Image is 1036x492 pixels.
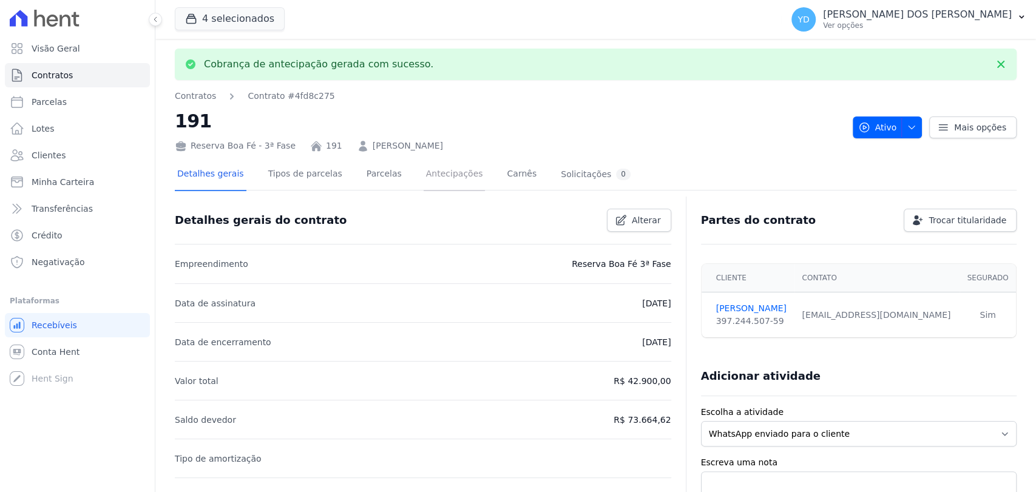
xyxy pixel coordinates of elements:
a: Parcelas [364,159,404,191]
span: Lotes [32,123,55,135]
a: Parcelas [5,90,150,114]
a: Contrato #4fd8c275 [248,90,334,103]
th: Cliente [702,264,795,292]
a: Mais opções [929,116,1017,138]
span: Crédito [32,229,63,241]
p: Empreendimento [175,257,248,271]
a: Antecipações [424,159,486,191]
span: Conta Hent [32,346,80,358]
a: Negativação [5,250,150,274]
a: 191 [326,140,342,152]
th: Segurado [960,264,1016,292]
p: R$ 73.664,62 [614,413,671,427]
p: [PERSON_NAME] DOS [PERSON_NAME] [823,8,1012,21]
span: Trocar titularidade [929,214,1006,226]
button: 4 selecionados [175,7,285,30]
button: YD [PERSON_NAME] DOS [PERSON_NAME] Ver opções [782,2,1036,36]
span: Minha Carteira [32,176,94,188]
td: Sim [960,292,1016,338]
div: Solicitações [561,169,631,180]
a: Clientes [5,143,150,167]
th: Contato [794,264,960,292]
span: Negativação [32,256,85,268]
h3: Adicionar atividade [701,369,821,383]
label: Escolha a atividade [701,406,1017,419]
nav: Breadcrumb [175,90,335,103]
a: Transferências [5,197,150,221]
p: Data de encerramento [175,335,271,349]
div: [EMAIL_ADDRESS][DOMAIN_NAME] [802,309,952,322]
a: Conta Hent [5,340,150,364]
span: YD [797,15,809,24]
span: Mais opções [954,121,1006,133]
a: Recebíveis [5,313,150,337]
p: Reserva Boa Fé 3ª Fase [572,257,671,271]
p: Ver opções [823,21,1012,30]
span: Parcelas [32,96,67,108]
a: [PERSON_NAME] [716,302,788,315]
a: Carnês [504,159,539,191]
label: Escreva uma nota [701,456,1017,469]
p: [DATE] [642,296,671,311]
a: Detalhes gerais [175,159,246,191]
p: Valor total [175,374,218,388]
a: Minha Carteira [5,170,150,194]
span: Alterar [632,214,661,226]
span: Visão Geral [32,42,80,55]
span: Contratos [32,69,73,81]
p: Saldo devedor [175,413,236,427]
a: Contratos [5,63,150,87]
div: Reserva Boa Fé - 3ª Fase [175,140,296,152]
p: Data de assinatura [175,296,256,311]
span: Transferências [32,203,93,215]
a: Solicitações0 [558,159,633,191]
button: Ativo [853,116,923,138]
a: Contratos [175,90,216,103]
div: 397.244.507-59 [716,315,788,328]
p: R$ 42.900,00 [614,374,671,388]
a: Crédito [5,223,150,248]
a: Visão Geral [5,36,150,61]
div: Plataformas [10,294,145,308]
a: Trocar titularidade [904,209,1017,232]
a: Alterar [607,209,671,232]
a: [PERSON_NAME] [373,140,443,152]
span: Ativo [858,116,897,138]
p: Cobrança de antecipação gerada com sucesso. [204,58,433,70]
h3: Partes do contrato [701,213,816,227]
p: [DATE] [642,335,671,349]
a: Lotes [5,116,150,141]
a: Tipos de parcelas [266,159,345,191]
span: Clientes [32,149,66,161]
p: Tipo de amortização [175,451,262,466]
nav: Breadcrumb [175,90,843,103]
div: 0 [616,169,631,180]
h2: 191 [175,107,843,135]
span: Recebíveis [32,319,77,331]
h3: Detalhes gerais do contrato [175,213,347,227]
